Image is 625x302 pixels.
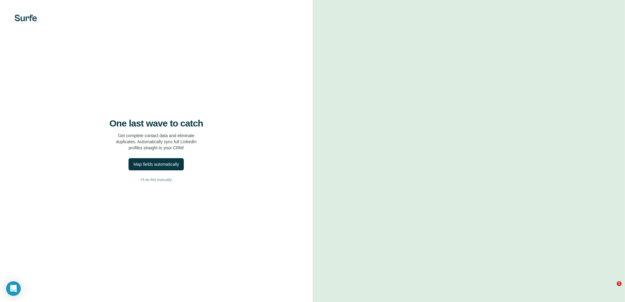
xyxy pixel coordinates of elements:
[617,281,622,286] span: 1
[129,158,184,170] button: Map fields automatically
[12,175,300,184] button: I’ll do this manually
[141,177,172,183] span: I’ll do this manually
[109,118,203,129] h4: One last wave to catch
[6,281,21,296] div: Open Intercom Messenger
[116,133,197,151] p: Get complete contact data and eliminate duplicates. Automatically sync full LinkedIn profiles str...
[133,161,179,167] div: Map fields automatically
[15,15,37,21] img: Surfe's logo
[604,281,619,296] iframe: Intercom live chat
